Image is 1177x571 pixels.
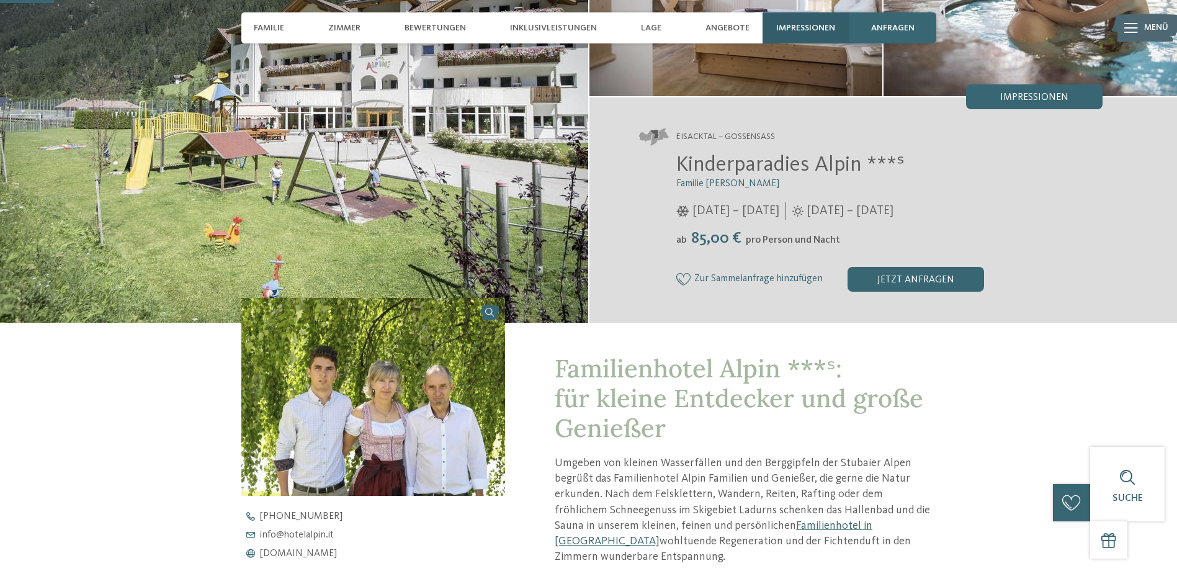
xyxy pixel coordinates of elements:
[555,456,936,565] p: Umgeben von kleinen Wasserfällen und den Berggipfeln der Stubaier Alpen begrüßt das Familienhotel...
[555,353,923,444] span: Familienhotel Alpin ***ˢ: für kleine Entdecker und große Genießer
[807,202,893,220] span: [DATE] – [DATE]
[676,235,687,245] span: ab
[692,202,779,220] span: [DATE] – [DATE]
[676,154,905,176] span: Kinderparadies Alpin ***ˢ
[1000,92,1068,102] span: Impressionen
[848,267,984,292] div: jetzt anfragen
[241,530,527,540] a: info@hotelalpin.it
[405,23,466,34] span: Bewertungen
[510,23,597,34] span: Inklusivleistungen
[871,23,915,34] span: anfragen
[792,205,803,217] i: Öffnungszeiten im Sommer
[241,511,527,521] a: [PHONE_NUMBER]
[260,549,337,559] span: [DOMAIN_NAME]
[746,235,840,245] span: pro Person und Nacht
[676,131,775,143] span: Eisacktal – Gossensass
[241,298,506,496] img: Das Familienhotel bei Sterzing für Genießer
[1112,493,1143,503] span: Suche
[676,179,779,189] span: Familie [PERSON_NAME]
[694,274,823,285] span: Zur Sammelanfrage hinzufügen
[260,530,334,540] span: info@ hotelalpin. it
[676,205,689,217] i: Öffnungszeiten im Winter
[705,23,750,34] span: Angebote
[776,23,835,34] span: Impressionen
[555,520,872,547] a: Familienhotel in [GEOGRAPHIC_DATA]
[328,23,360,34] span: Zimmer
[254,23,284,34] span: Familie
[260,511,342,521] span: [PHONE_NUMBER]
[641,23,661,34] span: Lage
[241,549,527,559] a: [DOMAIN_NAME]
[688,230,745,246] span: 85,00 €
